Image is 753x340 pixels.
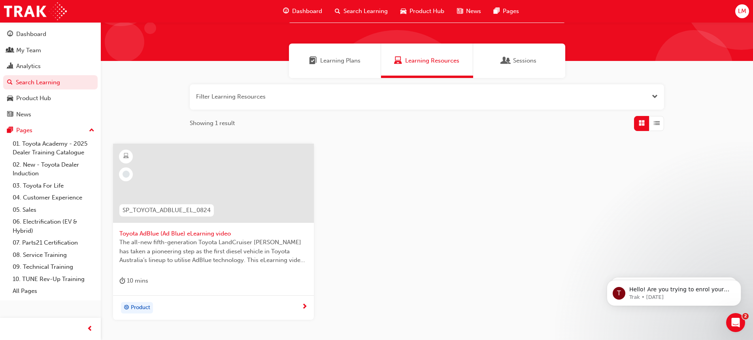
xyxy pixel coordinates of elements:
span: Learning Resources [394,56,402,65]
a: My Team [3,43,98,58]
span: SP_TOYOTA_ADBLUE_EL_0824 [123,206,211,215]
a: Search Learning [3,75,98,90]
a: Product Hub [3,91,98,106]
div: News [16,110,31,119]
span: duration-icon [119,276,125,286]
div: Product Hub [16,94,51,103]
a: SessionsSessions [473,44,565,78]
div: Dashboard [16,30,46,39]
a: Dashboard [3,27,98,42]
span: Learning Resources [405,56,459,65]
span: List [654,119,660,128]
iframe: Intercom notifications message [595,263,753,319]
img: Trak [4,2,67,20]
span: news-icon [7,111,13,118]
div: My Team [16,46,41,55]
div: Analytics [16,62,41,71]
a: Learning PlansLearning Plans [289,44,381,78]
button: DashboardMy TeamAnalyticsSearch LearningProduct HubNews [3,25,98,123]
a: 03. Toyota For Life [9,180,98,192]
div: Pages [16,126,32,135]
a: Analytics [3,59,98,74]
a: 10. TUNE Rev-Up Training [9,273,98,285]
a: pages-iconPages [487,3,525,19]
a: news-iconNews [451,3,487,19]
a: News [3,107,98,122]
button: LM [735,4,749,18]
span: Search Learning [343,7,388,16]
a: 05. Sales [9,204,98,216]
a: 08. Service Training [9,249,98,261]
button: Pages [3,123,98,138]
span: Pages [503,7,519,16]
a: guage-iconDashboard [277,3,328,19]
span: pages-icon [494,6,500,16]
span: car-icon [7,95,13,102]
span: guage-icon [283,6,289,16]
span: News [466,7,481,16]
span: pages-icon [7,127,13,134]
span: guage-icon [7,31,13,38]
span: The all-new fifth-generation Toyota LandCruiser [PERSON_NAME] has taken a pioneering step as the ... [119,238,308,265]
button: Open the filter [652,92,658,101]
a: search-iconSearch Learning [328,3,394,19]
a: All Pages [9,285,98,297]
a: SP_TOYOTA_ADBLUE_EL_0824Toyota AdBlue (Ad Blue) eLearning videoThe all-new fifth-generation Toyot... [113,144,314,320]
span: Grid [639,119,645,128]
span: target-icon [124,303,129,313]
span: Learning Plans [309,56,317,65]
iframe: Intercom live chat [726,313,745,332]
a: Learning ResourcesLearning Resources [381,44,473,78]
div: 10 mins [119,276,148,286]
span: learningResourceType_ELEARNING-icon [123,151,129,161]
span: people-icon [7,47,13,54]
span: Toyota AdBlue (Ad Blue) eLearning video [119,229,308,238]
span: news-icon [457,6,463,16]
span: learningRecordVerb_NONE-icon [123,171,130,178]
span: Product Hub [410,7,444,16]
a: 07. Parts21 Certification [9,237,98,249]
span: prev-icon [87,324,93,334]
span: Learning Plans [320,56,360,65]
a: 04. Customer Experience [9,192,98,204]
a: 06. Electrification (EV & Hybrid) [9,216,98,237]
a: 01. Toyota Academy - 2025 Dealer Training Catalogue [9,138,98,159]
span: Sessions [502,56,510,65]
span: next-icon [302,304,308,311]
span: 2 [742,313,749,319]
a: 09. Technical Training [9,261,98,273]
a: 02. New - Toyota Dealer Induction [9,159,98,180]
span: up-icon [89,125,94,136]
span: Showing 1 result [190,119,235,128]
span: chart-icon [7,63,13,70]
span: Product [131,303,150,312]
span: Sessions [513,56,536,65]
span: Dashboard [292,7,322,16]
span: search-icon [7,79,13,86]
a: car-iconProduct Hub [394,3,451,19]
span: car-icon [400,6,406,16]
span: LM [738,7,746,16]
span: search-icon [335,6,340,16]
